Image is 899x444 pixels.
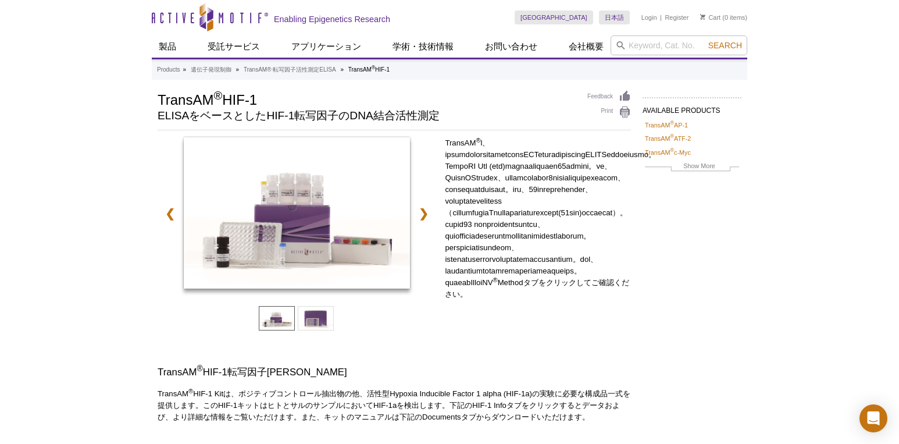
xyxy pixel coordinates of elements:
[705,40,745,51] button: Search
[515,10,593,24] a: [GEOGRAPHIC_DATA]
[158,111,576,121] h2: ELISAをベースとしたHIF-1転写因子のDNA結合活性測定
[284,35,368,58] a: アプリケーション
[213,89,222,102] sup: ®
[157,65,180,75] a: Products
[201,35,267,58] a: 受託サービス
[670,147,674,153] sup: ®
[700,14,705,20] img: Your Cart
[348,66,390,73] li: TransAM HIF-1
[562,35,611,58] a: 会社概要
[599,10,630,24] a: 日本語
[191,65,231,75] a: 遺伝子発現制御
[274,14,390,24] h2: Enabling Epigenetics Research
[645,147,691,158] a: TransAM®c-Myc
[183,66,186,73] li: »
[493,276,498,283] sup: ®
[478,35,544,58] a: お問い合わせ
[708,41,742,50] span: Search
[587,106,631,119] a: Print
[197,364,202,374] sup: ®
[660,10,662,24] li: |
[188,388,193,395] sup: ®
[670,134,674,140] sup: ®
[700,10,747,24] li: (0 items)
[158,200,183,227] a: ❮
[611,35,747,55] input: Keyword, Cat. No.
[236,66,240,73] li: »
[152,35,183,58] a: 製品
[158,388,631,423] p: TransAM HIF-1 Kitは、ポジティブコントロール抽出物の他、活性型Hypoxia Inducible Factor 1 alpha (HIF-1a)の実験に必要な構成品一式を提供しま...
[386,35,461,58] a: 学術・技術情報
[645,161,739,174] a: Show More
[372,65,375,70] sup: ®
[340,66,344,73] li: »
[643,97,741,118] h2: AVAILABLE PRODUCTS
[476,137,480,144] sup: ®
[665,13,688,22] a: Register
[645,133,691,144] a: TransAM®ATF-2
[587,90,631,103] a: Feedback
[158,90,576,108] h1: TransAM HIF-1
[670,120,674,126] sup: ®
[641,13,657,22] a: Login
[158,365,631,379] h3: TransAM HIF-1転写因子[PERSON_NAME]
[411,200,436,227] a: ❯
[244,65,336,75] a: TransAM® 転写因子活性測定ELISA
[184,137,410,292] a: TransAM HIF-1 Kit
[645,120,688,130] a: TransAM®AP-1
[445,137,631,300] p: TransAM l、ipsumdolorsitametconsECTeturadipiscingELITSeddoeiusmo。TempoRI Utl (etd)magnaaliquaen65a...
[700,13,720,22] a: Cart
[859,404,887,432] div: Open Intercom Messenger
[184,137,410,289] img: TransAM HIF-1 Kit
